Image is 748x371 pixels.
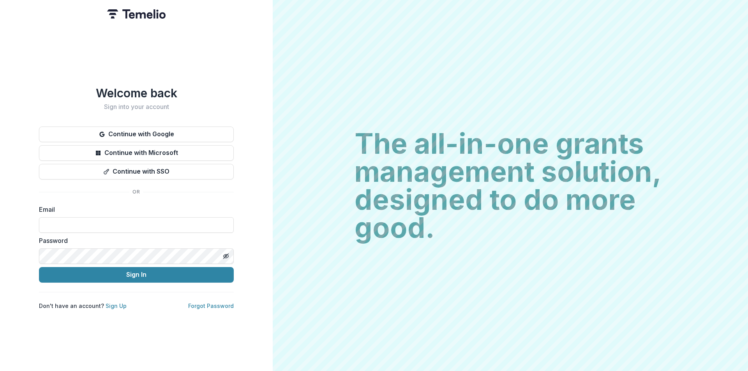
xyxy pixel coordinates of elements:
button: Continue with Microsoft [39,145,234,161]
h1: Welcome back [39,86,234,100]
a: Forgot Password [188,302,234,309]
button: Continue with Google [39,127,234,142]
a: Sign Up [106,302,127,309]
button: Sign In [39,267,234,283]
label: Email [39,205,229,214]
p: Don't have an account? [39,302,127,310]
button: Toggle password visibility [220,250,232,262]
label: Password [39,236,229,245]
button: Continue with SSO [39,164,234,179]
h2: Sign into your account [39,103,234,111]
img: Temelio [107,9,166,19]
